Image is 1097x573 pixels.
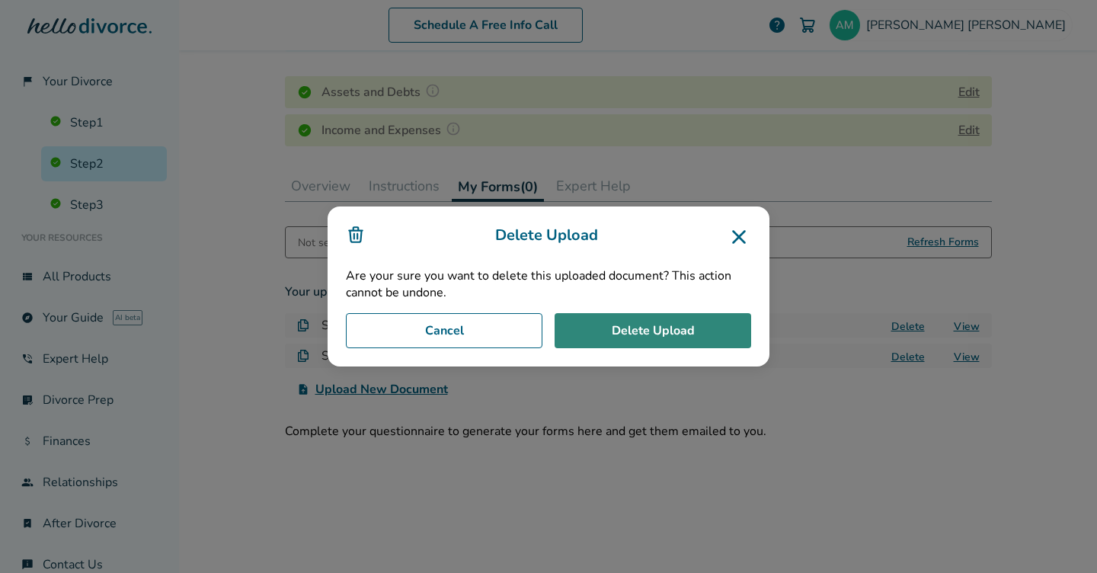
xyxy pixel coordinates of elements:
iframe: Chat Widget [1021,500,1097,573]
p: Are your sure you want to delete this uploaded document? This action cannot be undone. [346,267,751,301]
h3: Delete Upload [346,225,751,249]
button: Cancel [346,313,542,348]
img: icon [346,225,366,245]
button: Delete Upload [555,313,751,348]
